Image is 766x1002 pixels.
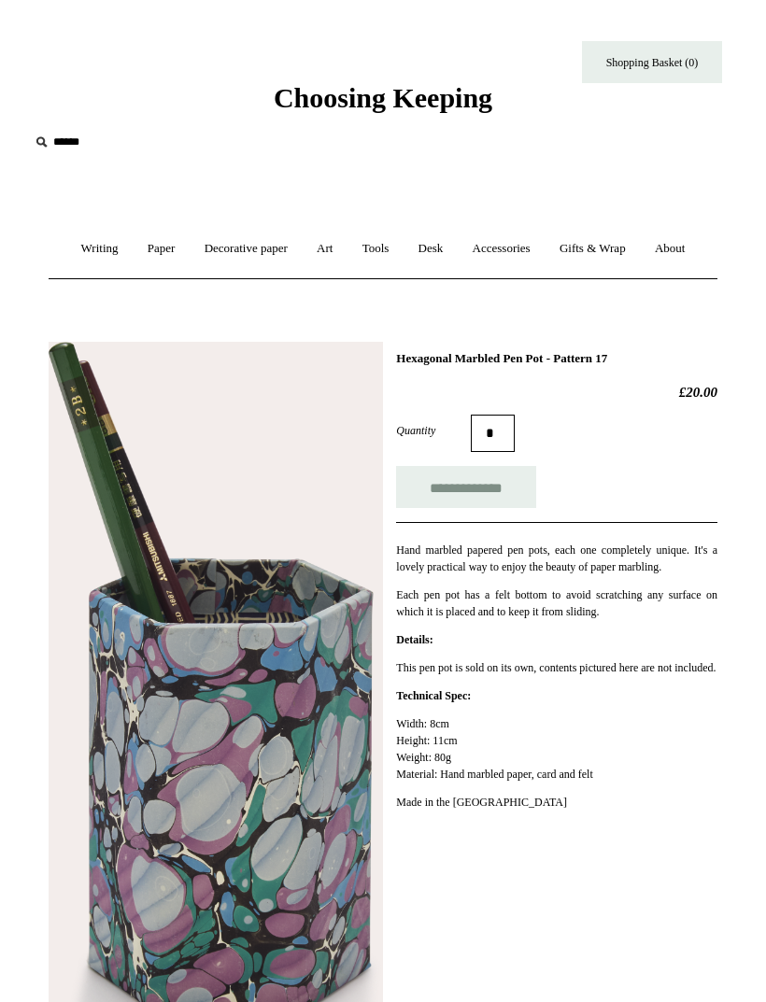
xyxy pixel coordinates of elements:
p: Each pen pot has a felt bottom to avoid scratching any surface on which it is placed and to keep ... [396,586,717,620]
a: Paper [135,224,189,274]
a: Tools [349,224,403,274]
h2: £20.00 [396,384,717,401]
a: Art [304,224,346,274]
span: Choosing Keeping [274,82,492,113]
h1: Hexagonal Marbled Pen Pot - Pattern 17 [396,351,717,366]
a: Desk [405,224,457,274]
p: Made in the [GEOGRAPHIC_DATA] [396,794,717,811]
p: This pen pot is sold on its own, contents pictured here are not included. [396,659,717,676]
strong: Technical Spec: [396,689,471,702]
a: Writing [68,224,132,274]
label: Quantity [396,422,471,439]
a: Decorative paper [191,224,301,274]
p: Hand marbled papered pen pots, each one completely unique. It's a lovely practical way to enjoy t... [396,542,717,575]
a: About [642,224,699,274]
strong: Details: [396,633,433,646]
a: Accessories [460,224,544,274]
a: Shopping Basket (0) [582,41,722,83]
p: Width: 8cm Height: 11cm Weight: 80g Material: Hand marbled paper, card and felt [396,715,717,783]
a: Choosing Keeping [274,97,492,110]
a: Gifts & Wrap [546,224,639,274]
